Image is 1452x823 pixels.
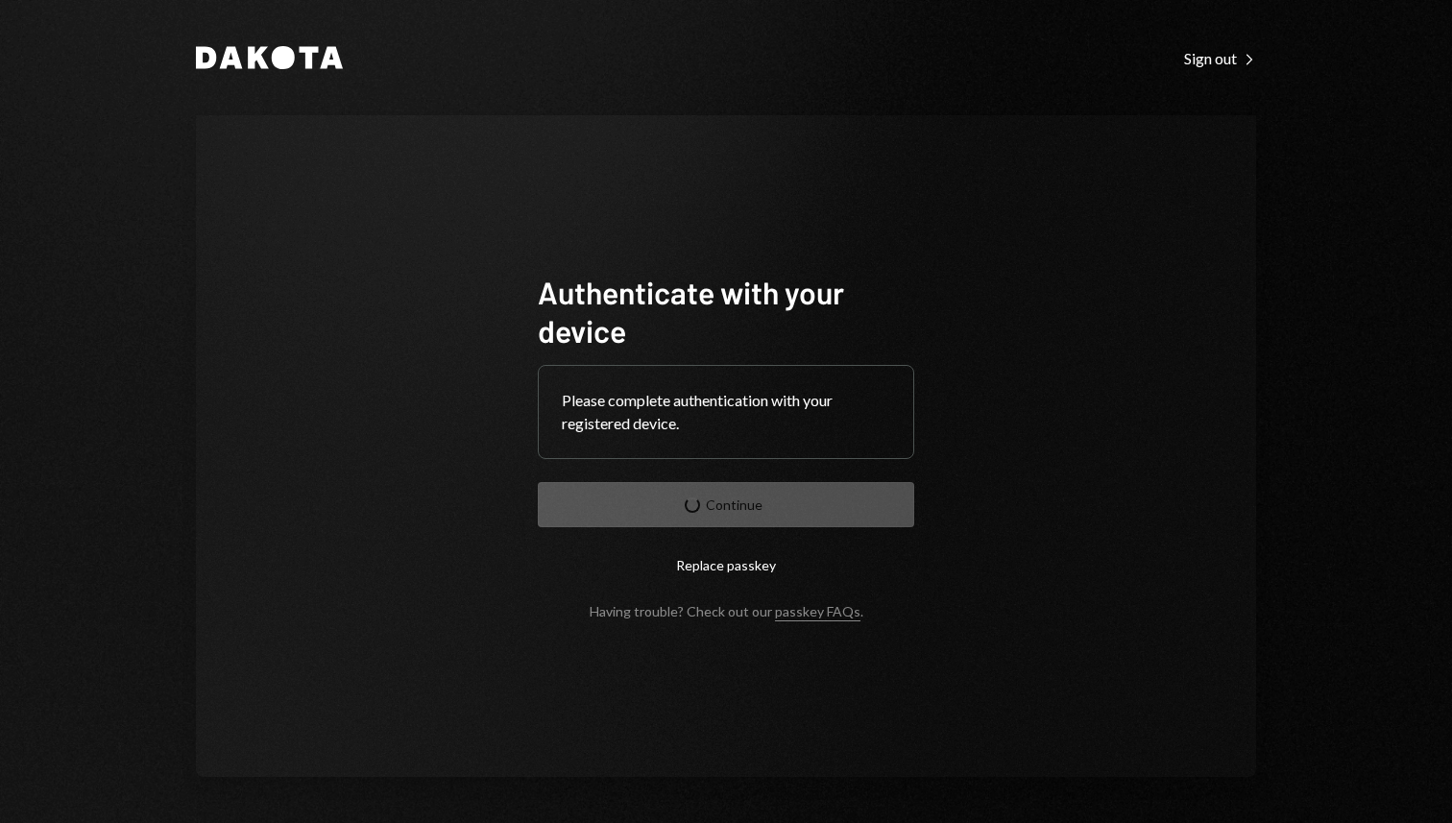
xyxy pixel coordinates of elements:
div: Having trouble? Check out our . [590,603,863,619]
a: passkey FAQs [775,603,860,621]
h1: Authenticate with your device [538,273,914,350]
button: Replace passkey [538,543,914,588]
div: Please complete authentication with your registered device. [562,389,890,435]
a: Sign out [1184,47,1256,68]
div: Sign out [1184,49,1256,68]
